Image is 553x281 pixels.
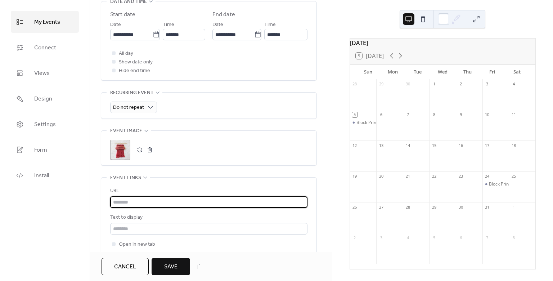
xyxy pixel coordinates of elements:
[505,65,530,79] div: Sat
[114,263,136,271] span: Cancel
[458,235,463,240] div: 6
[110,187,306,195] div: URL
[431,143,437,148] div: 15
[405,174,410,179] div: 21
[352,235,358,240] div: 2
[489,181,538,187] div: Block Printing Workshop
[356,120,405,126] div: Block Printing Workshop
[511,81,516,87] div: 4
[11,62,79,84] a: Views
[381,65,405,79] div: Mon
[458,143,463,148] div: 16
[350,120,377,126] div: Block Printing Workshop
[350,39,535,47] div: [DATE]
[110,127,142,135] span: Event image
[458,112,463,117] div: 9
[34,119,56,130] span: Settings
[110,10,135,19] div: Start date
[378,174,384,179] div: 20
[11,88,79,110] a: Design
[485,204,490,210] div: 31
[34,93,52,104] span: Design
[152,258,190,275] button: Save
[11,11,79,33] a: My Events
[34,68,50,79] span: Views
[431,204,437,210] div: 29
[102,258,149,275] button: Cancel
[458,81,463,87] div: 2
[119,240,155,249] span: Open in new tab
[34,42,56,53] span: Connect
[34,17,60,28] span: My Events
[485,112,490,117] div: 10
[378,112,384,117] div: 6
[485,143,490,148] div: 17
[378,81,384,87] div: 29
[110,140,130,160] div: ;
[405,204,410,210] div: 28
[431,174,437,179] div: 22
[11,36,79,58] a: Connect
[430,65,455,79] div: Wed
[455,65,480,79] div: Thu
[352,204,358,210] div: 26
[511,112,516,117] div: 11
[511,235,516,240] div: 8
[11,139,79,161] a: Form
[511,204,516,210] div: 1
[352,81,358,87] div: 28
[164,263,177,271] span: Save
[11,113,79,135] a: Settings
[431,235,437,240] div: 5
[405,65,430,79] div: Tue
[482,181,509,187] div: Block Printing Workshop
[110,89,154,97] span: Recurring event
[119,67,150,75] span: Hide end time
[485,81,490,87] div: 3
[431,81,437,87] div: 1
[431,112,437,117] div: 8
[405,112,410,117] div: 7
[264,21,276,29] span: Time
[163,21,174,29] span: Time
[356,65,381,79] div: Sun
[119,58,153,67] span: Show date only
[212,21,223,29] span: Date
[110,21,121,29] span: Date
[110,174,141,182] span: Event links
[119,49,133,58] span: All day
[511,174,516,179] div: 25
[110,213,306,222] div: Text to display
[34,144,47,156] span: Form
[458,174,463,179] div: 23
[352,112,358,117] div: 5
[405,81,410,87] div: 30
[34,170,49,181] span: Install
[511,143,516,148] div: 18
[485,174,490,179] div: 24
[458,204,463,210] div: 30
[113,103,144,112] span: Do not repeat
[378,204,384,210] div: 27
[405,235,410,240] div: 4
[11,164,79,186] a: Install
[352,174,358,179] div: 19
[378,143,384,148] div: 13
[212,10,235,19] div: End date
[405,143,410,148] div: 14
[480,65,505,79] div: Fri
[352,143,358,148] div: 12
[378,235,384,240] div: 3
[485,235,490,240] div: 7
